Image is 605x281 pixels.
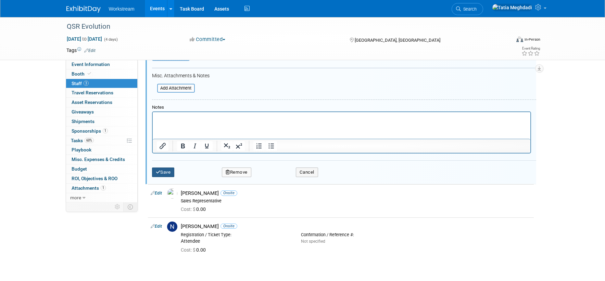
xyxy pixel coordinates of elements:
span: Playbook [72,147,91,152]
a: Playbook [66,145,137,155]
td: Personalize Event Tab Strip [112,202,124,211]
iframe: Rich Text Area [153,112,530,139]
a: Tasks60% [66,136,137,145]
a: Edit [151,224,162,229]
a: Edit [84,48,96,53]
button: Bold [177,141,189,151]
img: N.jpg [167,222,177,232]
span: Asset Reservations [72,99,112,105]
button: Committed [187,36,228,43]
a: Edit [151,191,162,196]
span: Shipments [72,119,94,124]
a: Event Information [66,60,137,69]
a: Giveaways [66,107,137,117]
a: Travel Reservations [66,88,137,97]
div: Confirmation / Reference #: [301,232,411,238]
span: Giveaways [72,109,94,115]
img: Format-Inperson.png [516,37,523,42]
a: Asset Reservations [66,98,137,107]
span: Booth [72,71,92,77]
td: Toggle Event Tabs [123,202,137,211]
span: [DATE] [DATE] [66,36,102,42]
a: more [66,193,137,202]
div: Registration / Ticket Type: [181,232,291,238]
a: Search [452,3,483,15]
span: Workstream [109,6,135,12]
span: Budget [72,166,87,172]
span: Travel Reservations [72,90,113,95]
div: [PERSON_NAME] [181,223,531,230]
a: Attachments1 [66,184,137,193]
div: Event Format [470,36,541,46]
span: ROI, Objectives & ROO [72,176,117,181]
button: Insert/edit link [157,141,168,151]
button: Underline [201,141,213,151]
img: Tatia Meghdadi [492,4,532,11]
div: Notes [152,105,531,110]
span: Sponsorships [72,128,108,134]
a: Booth [66,69,137,79]
button: Superscript [233,141,245,151]
span: more [70,195,81,200]
button: Subscript [221,141,233,151]
span: Onsite [220,190,237,196]
span: (4 days) [103,37,118,42]
span: Staff [72,81,89,86]
div: Attendee [181,238,291,244]
span: Search [461,6,477,12]
a: ROI, Objectives & ROO [66,174,137,183]
a: Staff3 [66,79,137,88]
span: Not specified [301,239,325,244]
span: Onsite [220,224,237,229]
div: [PERSON_NAME] [181,190,531,197]
a: Shipments [66,117,137,126]
button: Numbered list [253,141,265,151]
span: 1 [101,185,106,190]
span: Cost: $ [181,206,196,212]
span: Tasks [71,138,94,143]
div: Sales Representative [181,198,531,204]
span: 1 [103,128,108,133]
span: 0.00 [181,247,209,253]
span: Cost: $ [181,247,196,253]
button: Italic [189,141,201,151]
div: QSR Evolution [64,21,500,33]
span: 0.00 [181,206,209,212]
span: 60% [85,138,94,143]
td: Tags [66,47,96,54]
a: Sponsorships1 [66,126,137,136]
button: Remove [222,168,251,177]
div: Misc. Attachments & Notes [152,73,536,79]
span: Attachments [72,185,106,191]
span: to [81,36,88,42]
i: Booth reservation complete [88,72,91,76]
a: Misc. Expenses & Credits [66,155,137,164]
button: Cancel [296,168,318,177]
button: Save [152,168,175,177]
a: Budget [66,164,137,174]
span: Event Information [72,62,110,67]
img: ExhibitDay [66,6,101,13]
div: Event Rating [521,47,540,50]
span: [GEOGRAPHIC_DATA], [GEOGRAPHIC_DATA] [355,38,440,43]
span: Misc. Expenses & Credits [72,157,125,162]
div: In-Person [524,37,540,42]
span: 3 [84,81,89,86]
button: Bullet list [265,141,277,151]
